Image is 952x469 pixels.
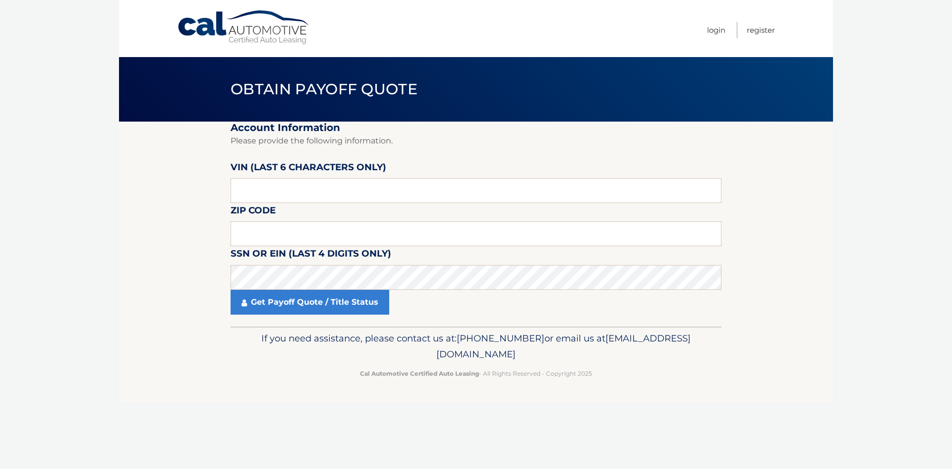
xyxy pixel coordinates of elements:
label: VIN (last 6 characters only) [231,160,386,178]
label: SSN or EIN (last 4 digits only) [231,246,391,265]
a: Cal Automotive [177,10,311,45]
a: Get Payoff Quote / Title Status [231,290,389,315]
p: - All Rights Reserved - Copyright 2025 [237,368,715,379]
label: Zip Code [231,203,276,221]
p: If you need assistance, please contact us at: or email us at [237,331,715,362]
span: [PHONE_NUMBER] [457,333,544,344]
p: Please provide the following information. [231,134,721,148]
strong: Cal Automotive Certified Auto Leasing [360,370,479,377]
a: Login [707,22,725,38]
span: Obtain Payoff Quote [231,80,417,98]
a: Register [747,22,775,38]
h2: Account Information [231,122,721,134]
